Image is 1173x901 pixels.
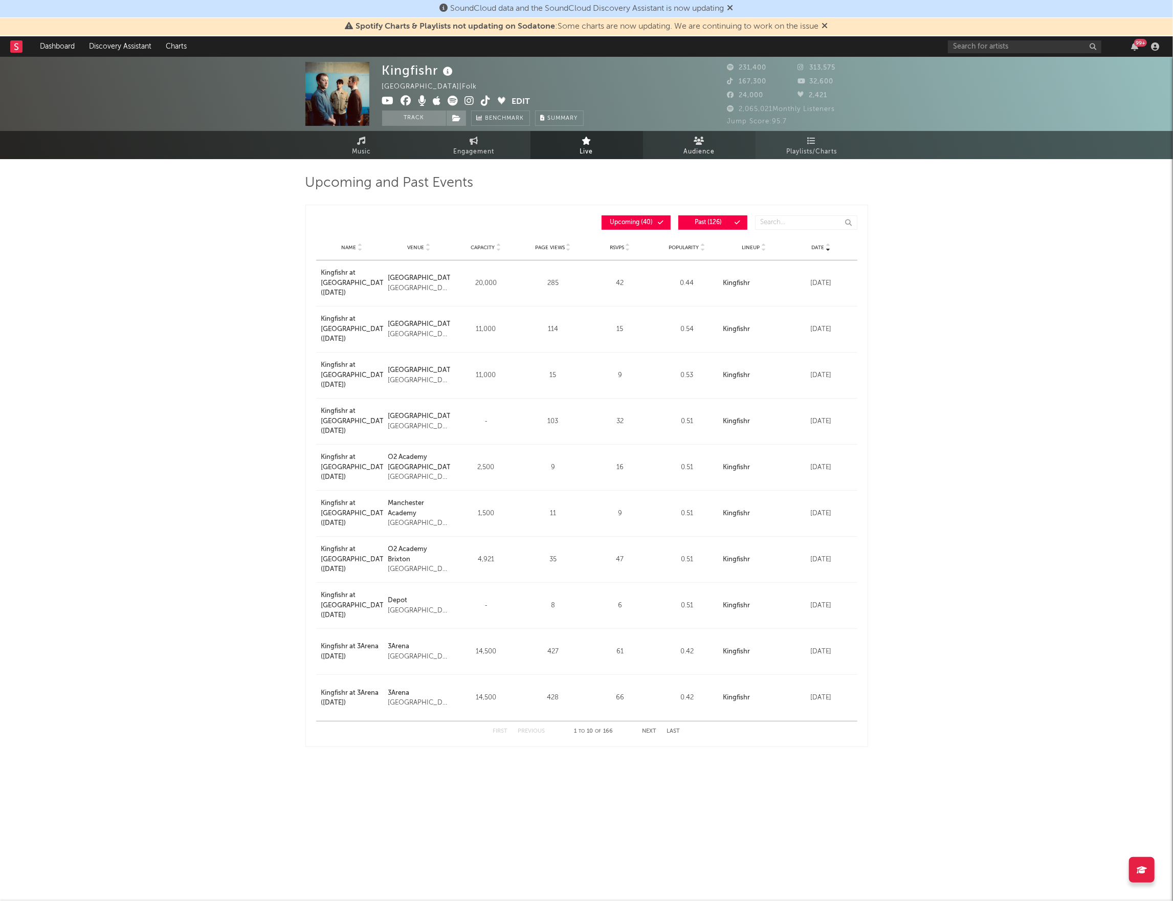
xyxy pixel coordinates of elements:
[723,326,750,333] a: Kingfishr
[305,177,474,189] span: Upcoming and Past Events
[455,416,517,427] div: -
[455,509,517,519] div: 1,500
[723,602,750,609] a: Kingfishr
[723,372,750,379] strong: Kingfishr
[522,416,584,427] div: 103
[669,245,699,251] span: Popularity
[418,131,530,159] a: Engagement
[388,283,450,294] div: [GEOGRAPHIC_DATA], [GEOGRAPHIC_DATA]
[522,370,584,381] div: 15
[321,406,383,436] a: Kingfishr at [GEOGRAPHIC_DATA] ([DATE])
[755,215,857,230] input: Search...
[388,452,450,472] a: O2 Academy [GEOGRAPHIC_DATA]
[321,498,383,529] a: Kingfishr at [GEOGRAPHIC_DATA] ([DATE])
[321,642,383,662] div: Kingfishr at 3Arena ([DATE])
[321,544,383,575] div: Kingfishr at [GEOGRAPHIC_DATA] ([DATE])
[678,215,747,230] button: Past(126)
[723,648,750,655] a: Kingfishr
[388,606,450,616] div: [GEOGRAPHIC_DATA], [GEOGRAPHIC_DATA]
[589,463,651,473] div: 16
[723,556,750,563] a: Kingfishr
[485,113,524,125] span: Benchmark
[522,693,584,703] div: 428
[159,36,194,57] a: Charts
[723,694,750,701] a: Kingfishr
[608,219,655,226] span: Upcoming ( 40 )
[790,463,852,473] div: [DATE]
[589,324,651,335] div: 15
[756,131,868,159] a: Playlists/Charts
[356,23,556,31] span: Spotify Charts & Playlists not updating on Sodatone
[471,111,530,126] a: Benchmark
[579,729,585,734] span: to
[388,411,450,422] a: [GEOGRAPHIC_DATA]
[667,729,680,734] button: Last
[408,245,425,251] span: Venue
[33,36,82,57] a: Dashboard
[388,329,450,340] div: [GEOGRAPHIC_DATA], [GEOGRAPHIC_DATA]
[610,245,624,251] span: RSVPs
[723,280,750,287] a: Kingfishr
[388,273,450,283] a: [GEOGRAPHIC_DATA]
[388,376,450,386] div: [GEOGRAPHIC_DATA], [GEOGRAPHIC_DATA]
[790,324,852,335] div: [DATE]
[589,509,651,519] div: 9
[790,278,852,289] div: [DATE]
[471,245,495,251] span: Capacity
[321,688,383,708] a: Kingfishr at 3Arena ([DATE])
[727,64,767,71] span: 231,400
[580,146,593,158] span: Live
[685,219,732,226] span: Past ( 126 )
[455,601,517,611] div: -
[352,146,371,158] span: Music
[948,40,1101,53] input: Search for artists
[1134,39,1147,47] div: 99 +
[589,693,651,703] div: 66
[643,729,657,734] button: Next
[388,422,450,432] div: [GEOGRAPHIC_DATA], [GEOGRAPHIC_DATA]
[455,278,517,289] div: 20,000
[790,555,852,565] div: [DATE]
[321,360,383,390] a: Kingfishr at [GEOGRAPHIC_DATA] ([DATE])
[454,146,495,158] span: Engagement
[786,146,837,158] span: Playlists/Charts
[455,370,517,381] div: 11,000
[656,370,718,381] div: 0.53
[530,131,643,159] a: Live
[388,319,450,329] div: [GEOGRAPHIC_DATA]
[451,5,724,13] span: SoundCloud data and the SoundCloud Discovery Assistant is now updating
[656,601,718,611] div: 0.51
[656,647,718,657] div: 0.42
[512,96,530,108] button: Edit
[455,693,517,703] div: 14,500
[727,92,764,99] span: 24,000
[790,416,852,427] div: [DATE]
[522,509,584,519] div: 11
[455,647,517,657] div: 14,500
[742,245,760,251] span: Lineup
[656,463,718,473] div: 0.51
[455,324,517,335] div: 11,000
[82,36,159,57] a: Discovery Assistant
[455,463,517,473] div: 2,500
[790,693,852,703] div: [DATE]
[798,92,827,99] span: 2,421
[388,642,450,652] a: 3Arena
[723,510,750,517] strong: Kingfishr
[535,245,565,251] span: Page Views
[388,365,450,376] a: [GEOGRAPHIC_DATA]
[388,472,450,482] div: [GEOGRAPHIC_DATA], [GEOGRAPHIC_DATA]
[522,463,584,473] div: 9
[388,688,450,698] a: 3Arena
[589,555,651,565] div: 47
